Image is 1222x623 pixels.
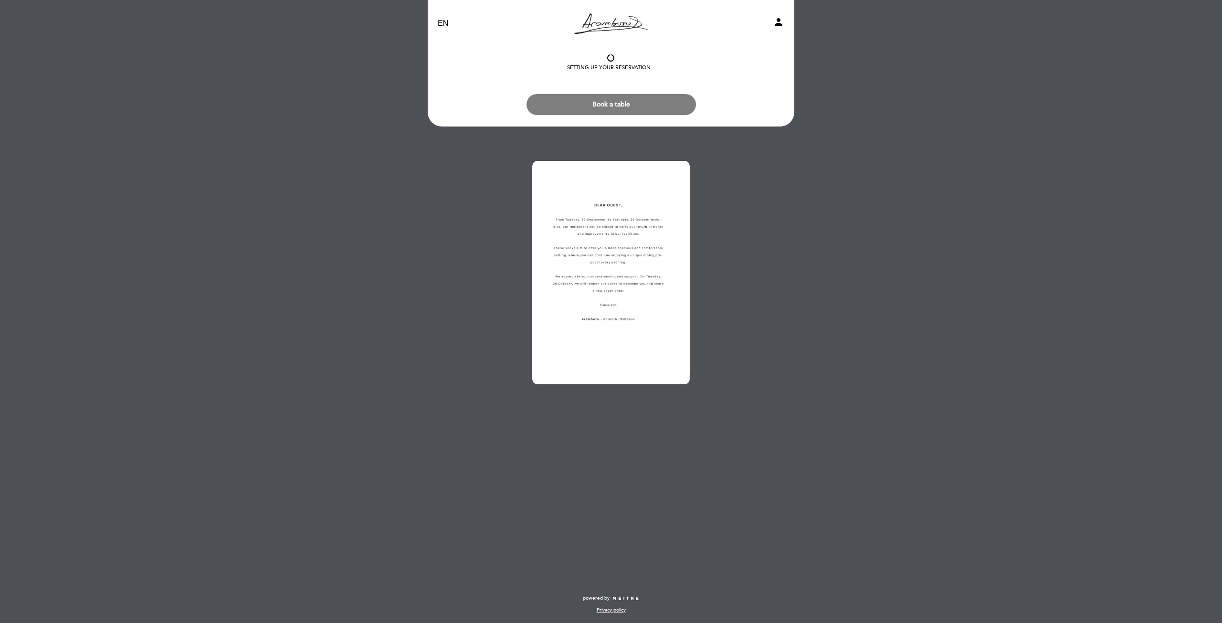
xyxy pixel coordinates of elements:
[597,607,626,613] a: Privacy policy
[583,595,639,602] a: powered by
[551,11,671,37] a: [PERSON_NAME] Resto
[612,596,639,601] img: MEITRE
[773,16,784,31] button: person
[773,16,784,28] i: person
[567,64,655,72] div: Setting up your reservation...
[583,595,610,602] span: powered by
[527,94,696,115] button: Book a table
[532,161,690,384] img: banner_1755620435.jpeg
